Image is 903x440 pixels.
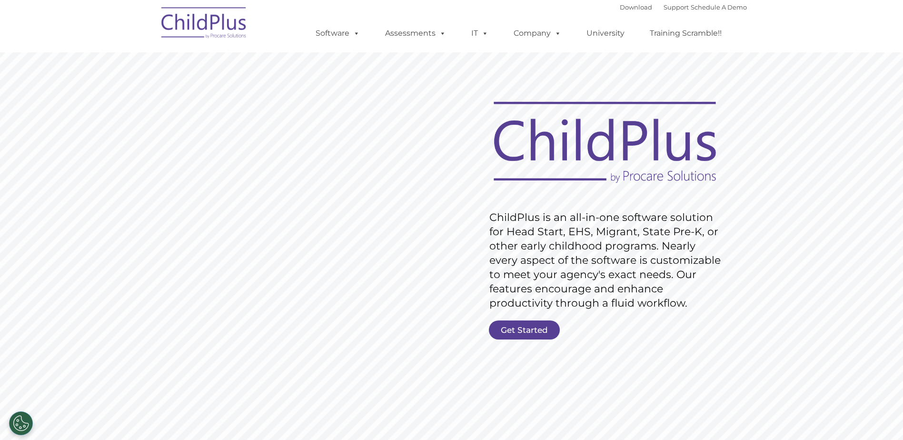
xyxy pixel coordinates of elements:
a: IT [462,24,498,43]
a: Get Started [489,320,560,340]
a: Company [504,24,571,43]
a: Software [306,24,369,43]
a: University [577,24,634,43]
a: Training Scramble!! [640,24,731,43]
button: Cookies Settings [9,411,33,435]
a: Schedule A Demo [691,3,747,11]
img: ChildPlus by Procare Solutions [157,0,252,48]
a: Assessments [376,24,456,43]
a: Download [620,3,652,11]
a: Support [664,3,689,11]
font: | [620,3,747,11]
rs-layer: ChildPlus is an all-in-one software solution for Head Start, EHS, Migrant, State Pre-K, or other ... [489,210,725,310]
iframe: Chat Widget [747,337,903,440]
